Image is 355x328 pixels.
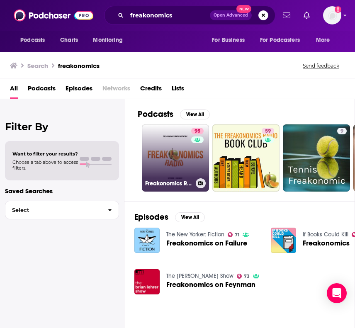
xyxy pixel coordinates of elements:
[166,240,247,247] a: Freakonomics on Failure
[12,151,78,157] span: Want to filter your results?
[260,34,300,46] span: For Podcasters
[12,159,78,171] span: Choose a tab above to access filters.
[134,269,160,294] img: Freakonomics on Feynman
[303,231,348,238] a: If Books Could Kill
[55,32,83,48] a: Charts
[323,6,341,24] span: Logged in as GregKubie
[337,128,347,134] a: 9
[206,32,255,48] button: open menu
[340,127,343,136] span: 9
[244,275,250,278] span: 73
[300,62,342,69] button: Send feedback
[180,109,210,119] button: View All
[212,124,280,192] a: 59
[60,34,78,46] span: Charts
[166,231,224,238] a: The New Yorker: Fiction
[323,6,341,24] button: Show profile menu
[172,82,184,99] a: Lists
[316,34,330,46] span: More
[5,207,101,213] span: Select
[138,109,173,119] h2: Podcasts
[5,121,119,133] h2: Filter By
[280,8,294,22] a: Show notifications dropdown
[66,82,92,99] a: Episodes
[145,180,192,187] h3: Freakonomics Radio
[142,124,209,192] a: 95Freakonomics Radio
[235,233,239,237] span: 71
[300,8,313,22] a: Show notifications dropdown
[93,34,122,46] span: Monitoring
[210,10,252,20] button: Open AdvancedNew
[191,128,204,134] a: 95
[87,32,133,48] button: open menu
[236,5,251,13] span: New
[102,82,130,99] span: Networks
[335,6,341,13] svg: Add a profile image
[237,274,250,279] a: 73
[15,32,56,48] button: open menu
[10,82,18,99] a: All
[228,232,240,237] a: 71
[283,124,350,192] a: 9
[58,62,100,70] h3: freakonomics
[166,281,255,288] a: Freakonomics on Feynman
[310,32,340,48] button: open menu
[20,34,45,46] span: Podcasts
[140,82,162,99] a: Credits
[255,32,312,48] button: open menu
[27,62,48,70] h3: Search
[303,240,350,247] a: Freakonomics
[195,127,200,136] span: 95
[28,82,56,99] a: Podcasts
[134,212,205,222] a: EpisodesView All
[5,187,119,195] p: Saved Searches
[262,128,274,134] a: 59
[166,272,233,279] a: The Brian Lehrer Show
[134,228,160,253] img: Freakonomics on Failure
[265,127,271,136] span: 59
[323,6,341,24] img: User Profile
[127,9,210,22] input: Search podcasts, credits, & more...
[212,34,245,46] span: For Business
[175,212,205,222] button: View All
[14,7,93,23] img: Podchaser - Follow, Share and Rate Podcasts
[104,6,275,25] div: Search podcasts, credits, & more...
[5,201,119,219] button: Select
[138,109,210,119] a: PodcastsView All
[271,228,296,253] img: Freakonomics
[134,212,168,222] h2: Episodes
[327,283,347,303] div: Open Intercom Messenger
[214,13,248,17] span: Open Advanced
